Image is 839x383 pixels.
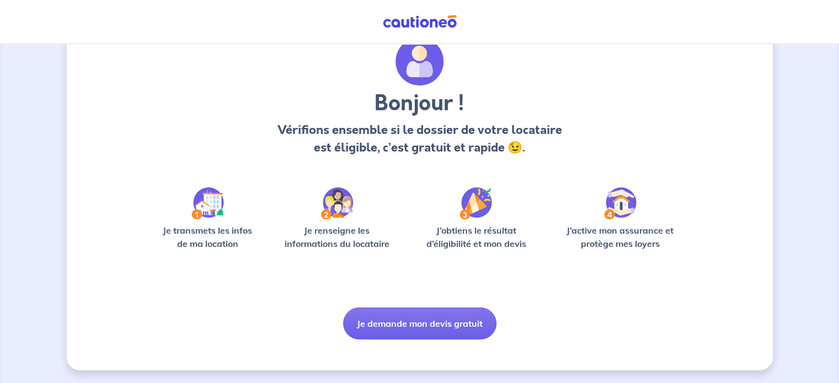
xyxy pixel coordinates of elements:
p: J’active mon assurance et protège mes loyers [556,224,685,250]
p: Vérifions ensemble si le dossier de votre locataire est éligible, c’est gratuit et rapide 😉. [274,121,565,157]
button: Je demande mon devis gratuit [343,308,496,339]
img: /static/90a569abe86eec82015bcaae536bd8e6/Step-1.svg [191,187,224,219]
img: /static/bfff1cf634d835d9112899e6a3df1a5d/Step-4.svg [604,187,637,219]
p: Je transmets les infos de ma location [155,224,260,250]
p: Je renseigne les informations du locataire [278,224,397,250]
img: /static/f3e743aab9439237c3e2196e4328bba9/Step-3.svg [459,187,492,219]
img: Cautioneo [378,15,461,29]
h3: Bonjour ! [274,90,565,117]
img: archivate [396,37,444,86]
p: J’obtiens le résultat d’éligibilité et mon devis [414,224,538,250]
img: /static/c0a346edaed446bb123850d2d04ad552/Step-2.svg [321,187,353,219]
